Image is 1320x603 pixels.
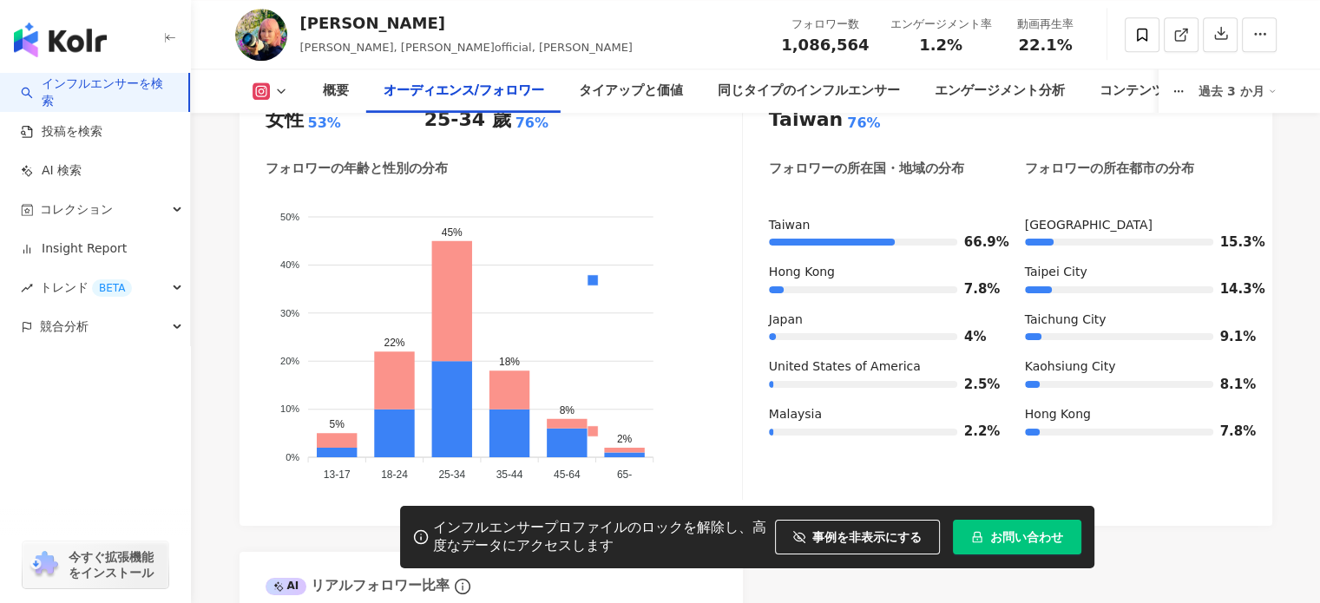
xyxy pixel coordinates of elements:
[1100,81,1217,102] div: コンテンツ内容分析
[21,240,127,258] a: Insight Report
[235,9,287,61] img: KOL Avatar
[323,81,349,102] div: 概要
[40,268,132,307] span: トレンド
[279,211,299,221] tspan: 50%
[23,541,168,588] a: chrome extension今すぐ拡張機能をインストール
[21,75,174,109] a: searchインフルエンサーを検索
[424,107,511,134] div: 25-34 歲
[964,425,990,438] span: 2.2%
[40,190,113,229] span: コレクション
[812,530,922,544] span: 事例を非表示にする
[266,576,450,595] div: リアルフォロワー比率
[953,520,1081,554] button: お問い合わせ
[452,576,473,597] span: info-circle
[300,41,633,54] span: [PERSON_NAME], [PERSON_NAME]official, [PERSON_NAME]
[279,307,299,318] tspan: 30%
[769,406,990,423] div: Malaysia
[308,114,341,133] div: 53%
[1025,264,1246,281] div: Taipei City
[1025,406,1246,423] div: Hong Kong
[990,530,1063,544] span: お問い合わせ
[40,307,89,346] span: 競合分析
[890,16,992,33] div: エンゲージメント率
[1013,16,1079,33] div: 動画再生率
[1220,283,1246,296] span: 14.3%
[92,279,132,297] div: BETA
[266,160,448,178] div: フォロワーの年齢と性別の分布
[616,469,631,481] tspan: 65-
[21,123,102,141] a: 投稿を検索
[286,451,299,462] tspan: 0%
[1025,358,1246,376] div: Kaohsiung City
[1025,160,1194,178] div: フォロワーの所在都市の分布
[769,358,990,376] div: United States of America
[323,469,350,481] tspan: 13-17
[964,236,990,249] span: 66.9%
[1025,217,1246,234] div: [GEOGRAPHIC_DATA]
[1025,311,1246,329] div: Taichung City
[769,107,843,134] div: Taiwan
[775,520,940,554] button: 事例を非表示にする
[769,264,990,281] div: Hong Kong
[1220,331,1246,344] span: 9.1%
[718,81,900,102] div: 同じタイプのインフルエンサー
[300,12,633,34] div: [PERSON_NAME]
[1199,77,1277,105] div: 過去 3 か月
[1220,236,1246,249] span: 15.3%
[279,259,299,270] tspan: 40%
[971,531,983,543] span: lock
[781,16,869,33] div: フォロワー数
[769,311,990,329] div: Japan
[964,283,990,296] span: 7.8%
[21,162,82,180] a: AI 検索
[28,551,61,579] img: chrome extension
[919,36,962,54] span: 1.2%
[781,36,869,54] span: 1,086,564
[21,282,33,294] span: rise
[579,81,683,102] div: タイアップと価値
[279,355,299,365] tspan: 20%
[381,469,408,481] tspan: 18-24
[384,81,544,102] div: オーディエンス/フォロワー
[769,160,964,178] div: フォロワーの所在国・地域の分布
[266,578,307,595] div: AI
[516,114,548,133] div: 76%
[433,519,766,555] div: インフルエンサープロファイルのロックを解除し、高度なデータにアクセスします
[279,403,299,414] tspan: 10%
[1220,378,1246,391] span: 8.1%
[964,331,990,344] span: 4%
[1018,36,1072,54] span: 22.1%
[14,23,107,57] img: logo
[1220,425,1246,438] span: 7.8%
[553,469,580,481] tspan: 45-64
[496,469,522,481] tspan: 35-44
[964,378,990,391] span: 2.5%
[847,114,880,133] div: 76%
[935,81,1065,102] div: エンゲージメント分析
[438,469,465,481] tspan: 25-34
[266,107,304,134] div: 女性
[769,217,990,234] div: Taiwan
[69,549,163,580] span: 今すぐ拡張機能をインストール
